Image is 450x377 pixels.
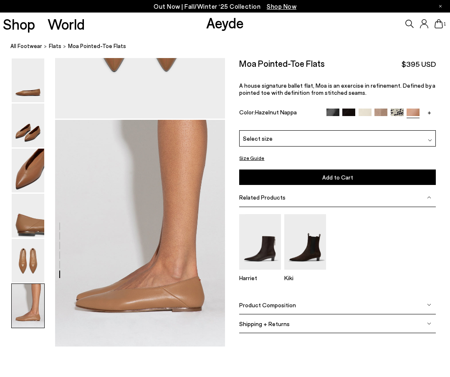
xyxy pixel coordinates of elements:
a: + [423,109,436,116]
p: Out Now | Fall/Winter ‘25 Collection [154,1,296,12]
span: Moa Pointed-Toe Flats [68,42,126,51]
a: Kiki Suede Chelsea Boots Kiki [284,264,326,281]
img: Harriet Pointed Ankle Boots [239,214,281,270]
img: Moa Pointed-Toe Flats - Image 3 [12,149,44,192]
span: Add to Cart [322,174,353,181]
span: Related Products [239,194,286,201]
img: svg%3E [428,138,432,142]
span: Select size [243,134,273,143]
img: svg%3E [427,195,431,199]
img: Kiki Suede Chelsea Boots [284,214,326,270]
span: 1 [443,22,447,26]
a: Harriet Pointed Ankle Boots Harriet [239,264,281,281]
img: svg%3E [427,303,431,307]
a: World [48,17,85,31]
a: Shop [3,17,35,31]
a: Aeyde [206,14,244,31]
img: Moa Pointed-Toe Flats - Image 1 [12,58,44,102]
img: Moa Pointed-Toe Flats - Image 6 [12,284,44,328]
span: Product Composition [239,301,296,309]
span: Shipping + Returns [239,320,290,327]
span: $395 USD [402,59,436,69]
a: 1 [435,19,443,28]
a: All Footwear [10,42,42,51]
img: svg%3E [427,321,431,326]
nav: breadcrumb [10,35,450,58]
div: Color: [239,109,320,118]
p: Harriet [239,274,281,281]
p: Kiki [284,274,326,281]
span: A house signature ballet flat, Moa is an exercise in refinement. Defined by a pointed toe with de... [239,82,435,96]
img: Moa Pointed-Toe Flats - Image 2 [12,104,44,147]
span: Hazelnut Nappa [255,109,297,116]
span: flats [49,43,61,49]
img: Moa Pointed-Toe Flats - Image 5 [12,239,44,283]
span: Navigate to /collections/new-in [267,3,296,10]
button: Add to Cart [239,170,435,185]
button: Size Guide [239,153,264,163]
h2: Moa Pointed-Toe Flats [239,58,325,68]
a: flats [49,42,61,51]
img: Moa Pointed-Toe Flats - Image 4 [12,194,44,238]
